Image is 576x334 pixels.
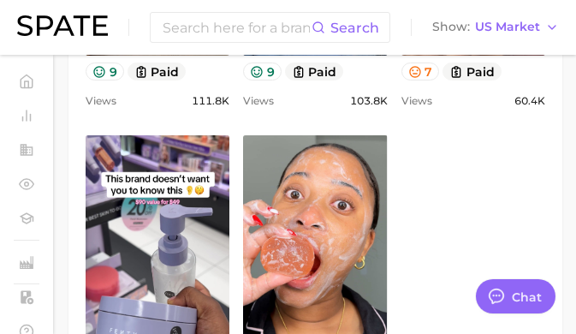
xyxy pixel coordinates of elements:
img: SPATE [17,15,108,36]
input: Search here for a brand, industry, or ingredient [161,13,312,42]
button: ShowUS Market [428,16,563,39]
button: paid [128,63,187,81]
span: 60.4k [514,91,545,111]
span: 103.8k [350,91,388,111]
span: US Market [475,22,540,32]
button: paid [285,63,344,81]
button: paid [442,63,502,81]
span: Search [330,20,379,36]
button: 9 [86,63,124,81]
span: Views [401,91,432,111]
span: Views [243,91,274,111]
span: Views [86,91,116,111]
span: 111.8k [192,91,229,111]
span: Show [432,22,470,32]
button: 7 [401,63,440,81]
button: 9 [243,63,282,81]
